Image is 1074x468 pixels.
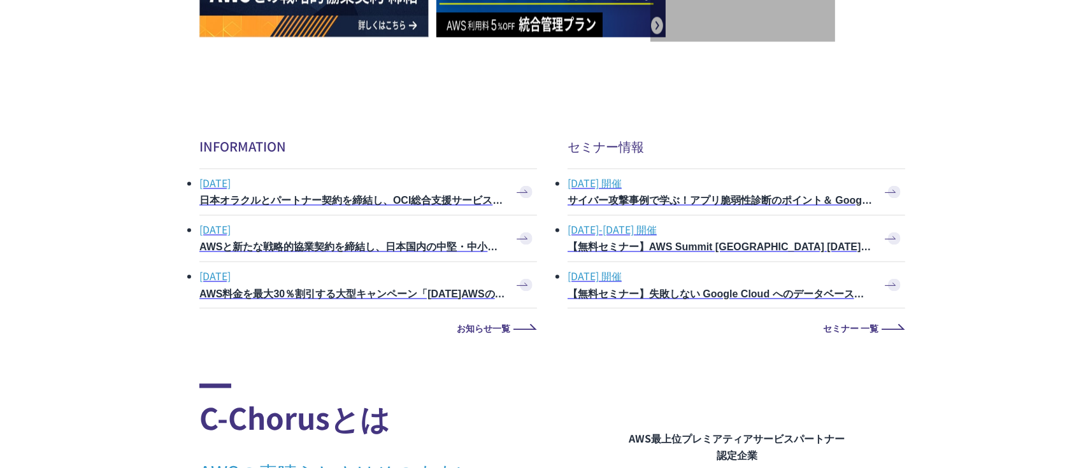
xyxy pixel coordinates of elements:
[199,137,537,155] h2: INFORMATION
[199,218,505,240] span: [DATE]
[568,323,905,332] a: セミナー 一覧
[568,218,873,240] span: [DATE]-[DATE] 開催
[199,383,599,439] h2: C-Chorusとは
[199,323,537,332] a: お知らせ一覧
[199,194,505,208] h3: 日本オラクルとパートナー契約を締結し、OCI総合支援サービスの提供を開始
[568,262,905,308] a: [DATE] 開催 【無料セミナー】失敗しない Google Cloud へのデータベース移行の進め方
[599,430,875,463] figcaption: AWS最上位プレミアティアサービスパートナー 認定企業
[568,265,873,287] span: [DATE] 開催
[568,137,905,155] h2: セミナー情報
[199,262,537,308] a: [DATE] AWS料金を最大30％割引する大型キャンペーン「[DATE]AWSの旅」の提供を開始
[568,172,873,194] span: [DATE] 開催
[568,287,873,302] h3: 【無料セミナー】失敗しない Google Cloud へのデータベース移行の進め方
[568,240,873,255] h3: 【無料セミナー】AWS Summit [GEOGRAPHIC_DATA] [DATE] ピックアップセッション
[568,194,873,208] h3: サイバー攻撃事例で学ぶ！アプリ脆弱性診断のポイント＆ Google Cloud セキュリティ対策
[199,215,537,261] a: [DATE] AWSと新たな戦略的協業契約を締結し、日本国内の中堅・中小企業でのAWS活用を加速
[199,172,505,194] span: [DATE]
[568,169,905,215] a: [DATE] 開催 サイバー攻撃事例で学ぶ！アプリ脆弱性診断のポイント＆ Google Cloud セキュリティ対策
[199,287,505,302] h3: AWS料金を最大30％割引する大型キャンペーン「[DATE]AWSの旅」の提供を開始
[199,265,505,287] span: [DATE]
[568,215,905,261] a: [DATE]-[DATE] 開催 【無料セミナー】AWS Summit [GEOGRAPHIC_DATA] [DATE] ピックアップセッション
[199,169,537,215] a: [DATE] 日本オラクルとパートナー契約を締結し、OCI総合支援サービスの提供を開始
[199,240,505,255] h3: AWSと新たな戦略的協業契約を締結し、日本国内の中堅・中小企業でのAWS活用を加速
